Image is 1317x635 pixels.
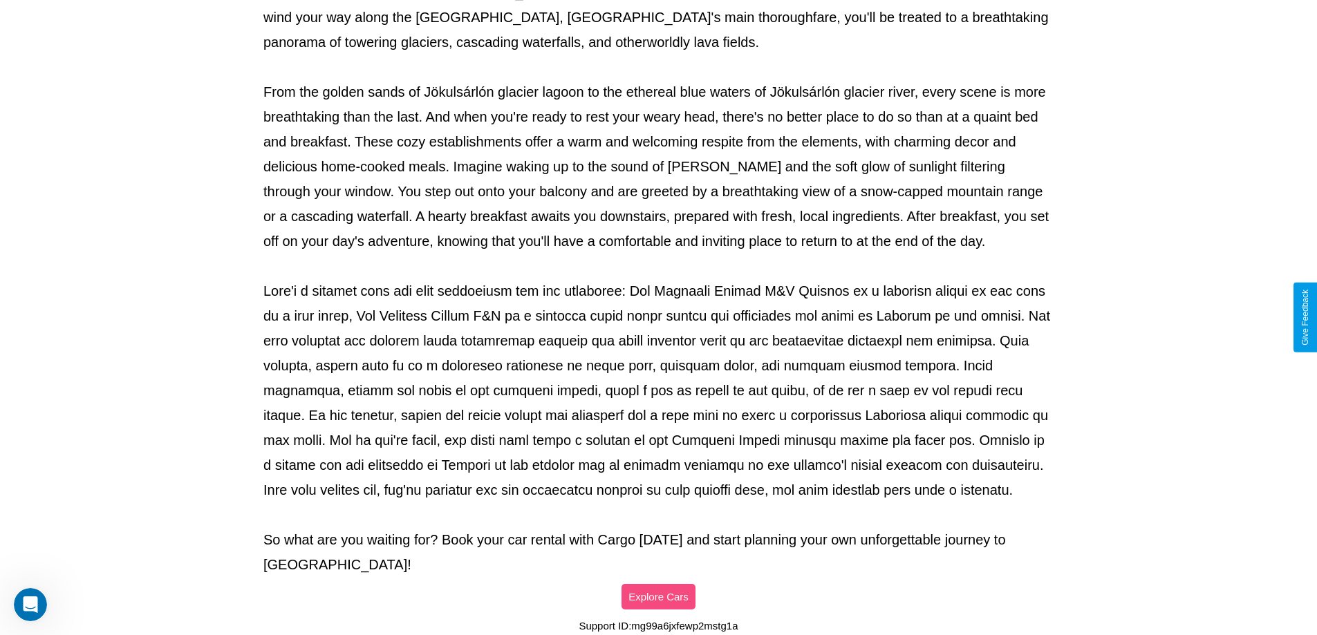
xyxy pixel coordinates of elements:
[14,588,47,621] iframe: Intercom live chat
[579,616,738,635] p: Support ID: mg99a6jxfewp2mstg1a
[622,584,695,609] button: Explore Cars
[1300,290,1310,345] div: Give Feedback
